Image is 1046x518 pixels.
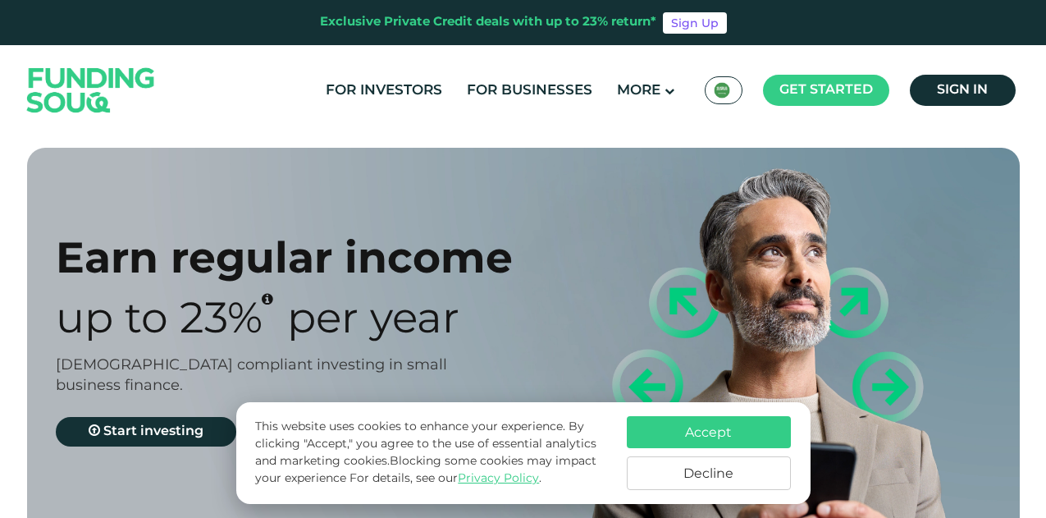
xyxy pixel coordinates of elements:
[779,84,873,96] span: Get started
[56,300,263,342] span: Up to 23%
[255,456,596,484] span: Blocking some cookies may impact your experience
[458,473,539,484] a: Privacy Policy
[349,473,541,484] span: For details, see our .
[617,84,660,98] span: More
[56,358,447,393] span: [DEMOGRAPHIC_DATA] compliant investing in small business finance.
[910,75,1016,106] a: Sign in
[287,300,459,342] span: Per Year
[56,231,552,283] div: Earn regular income
[262,292,273,305] i: 23% IRR (expected) ~ 15% Net yield (expected)
[11,48,171,131] img: Logo
[56,417,236,447] a: Start investing
[663,12,727,34] a: Sign Up
[627,456,791,490] button: Decline
[322,77,446,104] a: For Investors
[463,77,596,104] a: For Businesses
[937,84,988,96] span: Sign in
[627,416,791,448] button: Accept
[714,82,730,99] img: SA Flag
[320,13,656,32] div: Exclusive Private Credit deals with up to 23% return*
[103,425,203,438] span: Start investing
[255,419,610,488] p: This website uses cookies to enhance your experience. By clicking "Accept," you agree to the use ...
